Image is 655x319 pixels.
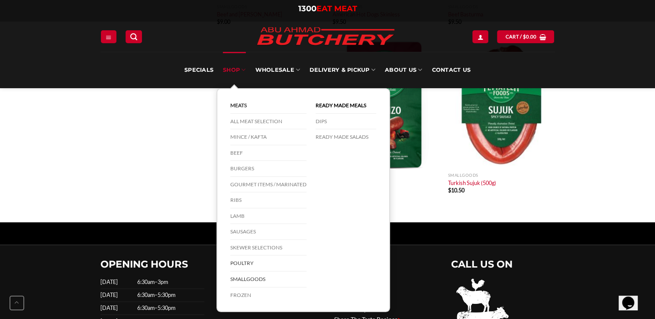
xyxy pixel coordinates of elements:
a: Lamb [230,208,307,224]
a: Ready Made Meals [316,98,376,114]
span: $ [523,33,526,41]
h2: OPENING HOURS [100,258,204,271]
a: Poultry [230,255,307,271]
a: Smallgoods [230,271,307,287]
a: 1300EAT MEAT [298,4,357,13]
a: Frozen [230,287,307,303]
span: $ [448,187,451,194]
a: Beef [230,145,307,161]
h2: CALL US ON [451,258,555,271]
iframe: chat widget [619,284,646,310]
a: Go to top [10,296,24,310]
a: Gourmet Items / Marinated [230,177,307,193]
a: Mince / Kafta [230,129,307,145]
a: SHOP [223,52,245,88]
a: Cart / $0.00 [497,30,554,43]
a: Ready Made Salads [316,129,376,145]
a: Ribs [230,192,307,208]
a: Contact Us [432,52,471,88]
td: [DATE] [100,289,135,302]
td: 6:30am–5:30pm [135,289,204,302]
a: DIPS [316,114,376,130]
a: Burgers [230,161,307,177]
a: Meats [230,98,307,114]
span: EAT MEAT [316,4,357,13]
img: Abu Ahmad Butchery [250,22,401,52]
span: Cart / [505,33,536,41]
a: About Us [385,52,422,88]
span: 1300 [298,4,316,13]
a: Login [472,30,488,43]
a: Wholesale [255,52,300,88]
a: Skewer Selections [230,240,307,256]
td: [DATE] [100,276,135,289]
a: Search [126,30,142,43]
a: Specials [184,52,213,88]
a: Delivery & Pickup [310,52,375,88]
a: Turkish Sujuk (500g) [448,179,496,186]
a: Turkish Sujuk (500g) [448,41,555,169]
td: 6:30am–3pm [135,276,204,289]
a: All Meat Selection [230,114,307,130]
a: Sausages [230,224,307,240]
p: Smallgoods [448,173,555,178]
bdi: 0.00 [523,34,537,39]
bdi: 10.50 [448,187,465,194]
td: 6:30am–5:30pm [135,302,204,315]
td: [DATE] [100,302,135,315]
a: Menu [101,30,116,43]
